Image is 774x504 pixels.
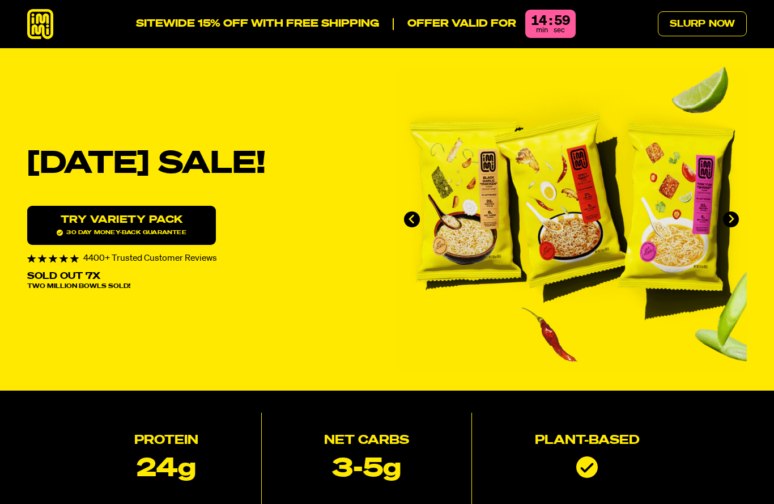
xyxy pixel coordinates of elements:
[404,211,420,227] button: Go to last slide
[531,14,547,28] div: 14
[27,283,130,290] span: Two Million Bowls Sold!
[136,18,379,31] p: SITEWIDE 15% OFF WITH FREE SHIPPING
[27,149,378,180] h1: [DATE] SALE!
[658,11,747,36] a: Slurp Now
[723,211,739,227] button: Next slide
[27,272,100,281] p: Sold Out 7X
[535,435,640,447] h2: Plant-based
[393,18,516,31] p: Offer valid for
[27,254,378,263] div: 4400+ Trusted Customer Reviews
[324,435,409,447] h2: Net Carbs
[554,27,565,34] span: sec
[536,27,548,34] span: min
[554,14,570,28] div: 59
[57,230,186,236] span: 30 day money-back guarantee
[549,14,552,28] div: :
[396,66,747,372] div: immi slideshow
[396,66,747,372] li: 1 of 4
[134,435,198,447] h2: Protein
[137,456,196,482] p: 24g
[27,206,216,245] a: Try variety Pack30 day money-back guarantee
[332,456,401,482] p: 3-5g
